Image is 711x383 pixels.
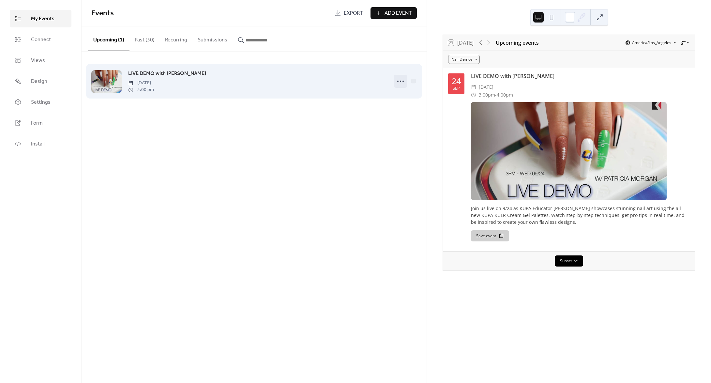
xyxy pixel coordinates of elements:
span: Events [91,6,114,21]
a: Views [10,52,71,69]
span: Add Event [385,9,412,17]
span: 3:00pm [479,91,495,99]
span: 3:00 pm [128,86,154,93]
span: - [495,91,497,99]
div: LIVE DEMO with [PERSON_NAME] [471,72,690,80]
span: [DATE] [128,80,154,86]
div: Upcoming events [496,39,539,47]
button: Past (30) [129,26,160,51]
span: [DATE] [479,83,493,91]
a: Install [10,135,71,153]
a: Connect [10,31,71,48]
span: Views [31,57,45,65]
span: My Events [31,15,54,23]
button: Subscribe [555,255,583,267]
button: Submissions [192,26,233,51]
a: Form [10,114,71,132]
div: Sep [453,86,460,91]
span: LIVE DEMO with [PERSON_NAME] [128,70,206,78]
span: America/Los_Angeles [632,41,671,45]
a: LIVE DEMO with [PERSON_NAME] [128,69,206,78]
div: ​ [471,91,476,99]
div: ​ [471,83,476,91]
span: Connect [31,36,51,44]
button: Add Event [371,7,417,19]
span: Export [344,9,363,17]
button: Upcoming (1) [88,26,129,51]
span: Form [31,119,43,127]
span: Settings [31,99,51,106]
div: 24 [452,77,461,85]
div: Join us live on 9/24 as KUPA Educator [PERSON_NAME] showcases stunning nail art using the all-new... [471,205,690,225]
a: Settings [10,93,71,111]
span: 4:00pm [497,91,513,99]
button: Save event [471,230,509,241]
button: Recurring [160,26,192,51]
span: Install [31,140,44,148]
a: Export [330,7,368,19]
span: Design [31,78,47,85]
a: My Events [10,10,71,27]
a: Design [10,72,71,90]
